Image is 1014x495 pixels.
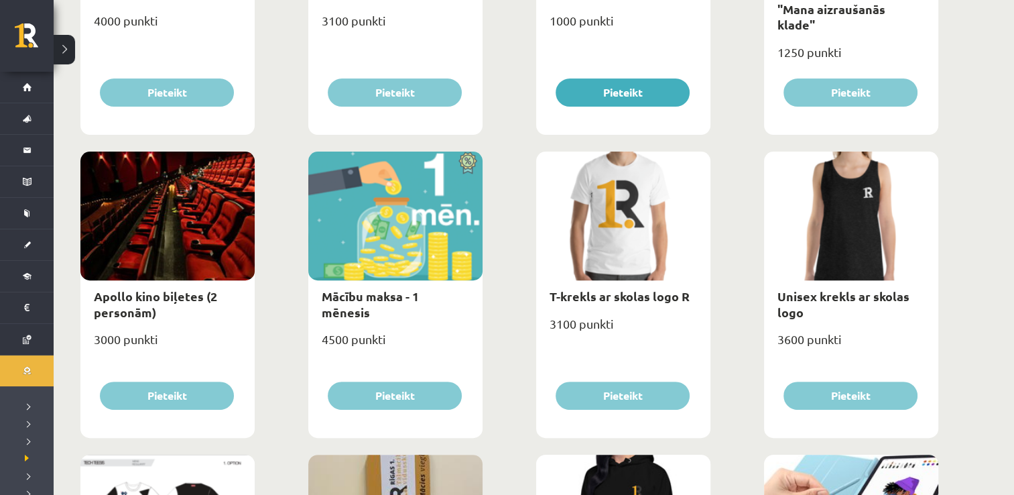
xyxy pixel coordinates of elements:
[100,382,234,410] button: Pieteikt
[536,313,710,346] div: 3100 punkti
[80,328,255,362] div: 3000 punkti
[308,9,483,43] div: 3100 punkti
[764,328,938,362] div: 3600 punkti
[536,9,710,43] div: 1000 punkti
[783,78,917,107] button: Pieteikt
[556,78,690,107] button: Pieteikt
[556,382,690,410] button: Pieteikt
[328,78,462,107] button: Pieteikt
[550,288,690,304] a: T-krekls ar skolas logo R
[80,9,255,43] div: 4000 punkti
[308,328,483,362] div: 4500 punkti
[15,23,54,57] a: Rīgas 1. Tālmācības vidusskola
[322,288,419,319] a: Mācību maksa - 1 mēnesis
[100,78,234,107] button: Pieteikt
[783,382,917,410] button: Pieteikt
[94,288,217,319] a: Apollo kino biļetes (2 personām)
[777,288,909,319] a: Unisex krekls ar skolas logo
[764,41,938,74] div: 1250 punkti
[328,382,462,410] button: Pieteikt
[452,152,483,174] img: Atlaide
